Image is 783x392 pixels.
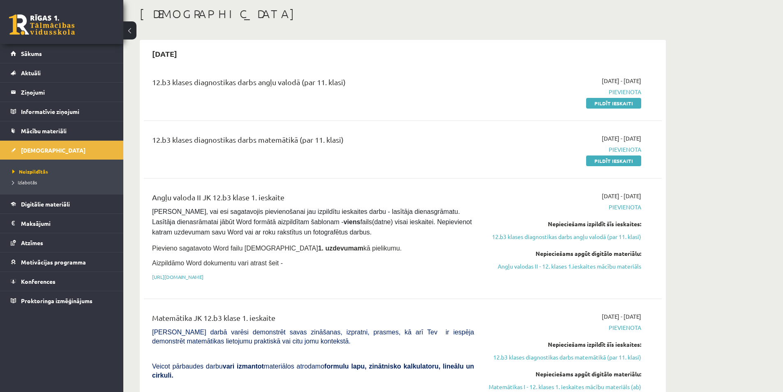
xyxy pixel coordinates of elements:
a: Aktuāli [11,63,113,82]
span: Motivācijas programma [21,258,86,266]
span: Atzīmes [21,239,43,246]
div: Nepieciešams izpildīt šīs ieskaites: [486,220,641,228]
span: [PERSON_NAME] darbā varēsi demonstrēt savas zināšanas, izpratni, prasmes, kā arī Tev ir iespēja d... [152,329,474,345]
a: Mācību materiāli [11,121,113,140]
span: Mācību materiāli [21,127,67,135]
span: Aizpildāmo Word dokumentu vari atrast šeit - [152,260,283,267]
a: Pildīt ieskaiti [586,155,641,166]
span: Proktoringa izmēģinājums [21,297,92,304]
a: Angļu valodas II - 12. klases 1.ieskaites mācību materiāls [486,262,641,271]
a: Motivācijas programma [11,253,113,271]
span: Pievienota [486,203,641,211]
span: [PERSON_NAME], vai esi sagatavojis pievienošanai jau izpildītu ieskaites darbu - lasītāja dienasg... [152,208,473,236]
span: Pievieno sagatavoto Word failu [DEMOGRAPHIC_DATA] kā pielikumu. [152,245,402,252]
span: Izlabotās [12,179,37,186]
div: 12.b3 klases diagnostikas darbs angļu valodā (par 11. klasi) [152,77,474,92]
div: Nepieciešams apgūt digitālo materiālu: [486,370,641,378]
div: 12.b3 klases diagnostikas darbs matemātikā (par 11. klasi) [152,134,474,149]
a: Maksājumi [11,214,113,233]
a: Sākums [11,44,113,63]
a: [URL][DOMAIN_NAME] [152,274,203,280]
legend: Informatīvie ziņojumi [21,102,113,121]
div: Angļu valoda II JK 12.b3 klase 1. ieskaite [152,192,474,207]
span: Veicot pārbaudes darbu materiālos atrodamo [152,363,474,379]
span: Sākums [21,50,42,57]
span: Konferences [21,278,55,285]
a: Matemātikas I - 12. klases 1. ieskaites mācību materiāls (ab) [486,383,641,391]
legend: Ziņojumi [21,83,113,102]
strong: 1. uzdevumam [318,245,363,252]
div: Nepieciešams apgūt digitālo materiālu: [486,249,641,258]
div: Nepieciešams izpildīt šīs ieskaites: [486,340,641,349]
span: Aktuāli [21,69,41,77]
h2: [DATE] [144,44,185,63]
span: [DATE] - [DATE] [602,134,641,143]
span: Pievienota [486,323,641,332]
span: [DATE] - [DATE] [602,312,641,321]
a: Neizpildītās [12,168,115,175]
a: Informatīvie ziņojumi [11,102,113,121]
a: Proktoringa izmēģinājums [11,291,113,310]
h1: [DEMOGRAPHIC_DATA] [140,7,666,21]
a: Atzīmes [11,233,113,252]
div: Matemātika JK 12.b3 klase 1. ieskaite [152,312,474,327]
span: Pievienota [486,145,641,154]
a: Konferences [11,272,113,291]
a: Izlabotās [12,179,115,186]
legend: Maksājumi [21,214,113,233]
b: vari izmantot [223,363,264,370]
a: 12.b3 klases diagnostikas darbs matemātikā (par 11. klasi) [486,353,641,362]
span: [DEMOGRAPHIC_DATA] [21,146,85,154]
span: Pievienota [486,88,641,96]
a: Rīgas 1. Tālmācības vidusskola [9,14,75,35]
a: [DEMOGRAPHIC_DATA] [11,141,113,160]
span: [DATE] - [DATE] [602,192,641,200]
span: Neizpildītās [12,168,48,175]
span: [DATE] - [DATE] [602,77,641,85]
b: formulu lapu, zinātnisko kalkulatoru, lineālu un cirkuli. [152,363,474,379]
span: Digitālie materiāli [21,200,70,208]
strong: viens [344,218,360,225]
a: Ziņojumi [11,83,113,102]
a: Pildīt ieskaiti [586,98,641,109]
a: Digitālie materiāli [11,195,113,213]
a: 12.b3 klases diagnostikas darbs angļu valodā (par 11. klasi) [486,232,641,241]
